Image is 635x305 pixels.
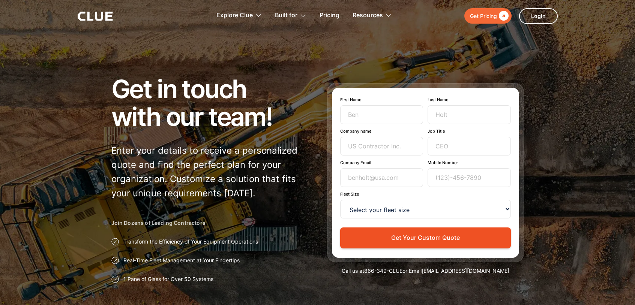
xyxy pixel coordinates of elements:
a: Login [519,8,558,24]
a: Get Pricing [464,8,512,24]
input: Ben [340,105,423,124]
h2: Join Dozens of Leading Contractors [111,219,308,227]
a: [EMAIL_ADDRESS][DOMAIN_NAME] [422,268,509,274]
div: Explore Clue [216,4,253,27]
label: Mobile Number [428,160,511,165]
h1: Get in touch with our team! [111,75,308,130]
a: Pricing [320,4,339,27]
label: First Name [340,97,423,102]
label: Company name [340,129,423,134]
input: benholt@usa.com [340,168,423,187]
div: Call us at or Email [327,267,524,275]
input: US Contractor Inc. [340,137,423,155]
div: Built for [275,4,306,27]
div: Built for [275,4,297,27]
img: Approval checkmark icon [111,257,119,264]
button: Get Your Custom Quote [340,227,511,248]
p: Enter your details to receive a personalized quote and find the perfect plan for your organizatio... [111,144,308,200]
input: (123)-456-7890 [428,168,511,187]
div: Explore Clue [216,4,262,27]
a: 866-349-CLUE [364,268,402,274]
img: Approval checkmark icon [111,238,119,245]
input: Holt [428,105,511,124]
p: 1 Pane of Glass for Over 50 Systems [123,275,213,283]
label: Company Email [340,160,423,165]
p: Transform the Efficiency of Your Equipment Operations [123,238,258,245]
label: Fleet Size [340,191,511,197]
div: Get Pricing [470,11,497,21]
input: CEO [428,137,511,155]
div:  [497,11,509,21]
img: Approval checkmark icon [111,275,119,283]
div: Resources [353,4,392,27]
label: Job Title [428,129,511,134]
div: Resources [353,4,383,27]
p: Real-Time Fleet Management at Your Fingertips [123,257,240,264]
label: Last Name [428,97,511,102]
